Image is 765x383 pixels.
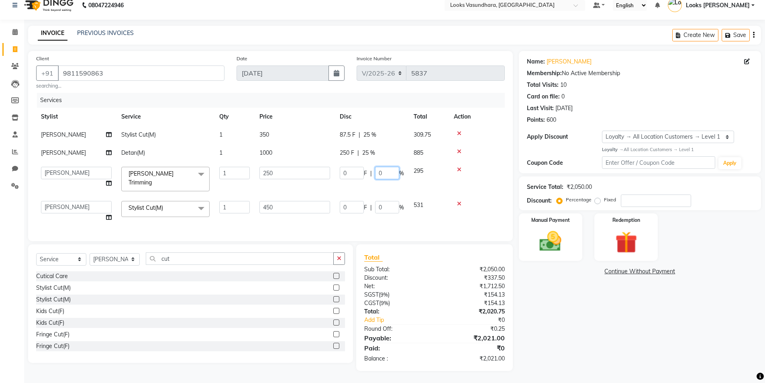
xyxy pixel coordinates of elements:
div: Last Visit: [527,104,554,113]
div: Service Total: [527,183,563,191]
div: [DATE] [555,104,573,113]
div: 0 [561,92,565,101]
label: Invoice Number [357,55,392,62]
th: Qty [214,108,255,126]
div: Stylist Cut(M) [36,295,71,304]
div: Total Visits: [527,81,559,89]
div: Kids Cut(F) [36,307,64,315]
label: Date [237,55,247,62]
div: Apply Discount [527,133,602,141]
div: ₹2,050.00 [435,265,511,274]
span: [PERSON_NAME] [41,131,86,138]
div: ₹2,050.00 [567,183,592,191]
div: ₹337.50 [435,274,511,282]
div: 10 [560,81,567,89]
span: 9% [380,291,388,298]
span: F [364,203,367,212]
input: Search by Name/Mobile/Email/Code [58,66,224,81]
span: Stylist Cut(M) [121,131,156,138]
div: ₹0 [435,343,511,353]
div: Balance : [358,354,435,363]
label: Client [36,55,49,62]
div: ₹2,021.00 [435,333,511,343]
div: Cutical Care [36,272,68,281]
div: ₹154.13 [435,291,511,299]
div: Round Off: [358,325,435,333]
a: [PERSON_NAME] [547,57,592,66]
button: +91 [36,66,59,81]
div: ₹0.25 [435,325,511,333]
a: x [163,204,167,211]
span: 1000 [259,149,272,156]
span: [PERSON_NAME] [41,149,86,156]
span: | [357,149,359,157]
div: Name: [527,57,545,66]
button: Create New [672,29,718,41]
a: PREVIOUS INVOICES [77,29,134,37]
div: ₹1,712.50 [435,282,511,291]
button: Apply [718,157,741,169]
span: % [399,169,404,178]
span: 1 [219,131,222,138]
div: Total: [358,307,435,316]
div: ₹154.13 [435,299,511,307]
div: No Active Membership [527,69,753,78]
th: Total [409,108,449,126]
div: Payable: [358,333,435,343]
input: Enter Offer / Coupon Code [602,156,715,169]
span: Looks [PERSON_NAME] [686,1,750,10]
div: Fringe Cut(F) [36,342,69,350]
span: 25 % [362,149,375,157]
span: Stylist Cut(M) [129,204,163,211]
div: Services [37,93,511,108]
span: | [370,203,372,212]
span: 25 % [363,131,376,139]
small: searching... [36,82,224,90]
span: Detan(M) [121,149,145,156]
th: Disc [335,108,409,126]
strong: Loyalty → [602,147,623,152]
span: CGST [364,299,379,307]
span: 350 [259,131,269,138]
span: Total [364,253,383,262]
span: 885 [414,149,423,156]
a: x [152,179,155,186]
div: Discount: [358,274,435,282]
span: 309.75 [414,131,431,138]
div: Discount: [527,197,552,205]
img: _cash.svg [532,229,568,254]
span: 1 [219,149,222,156]
div: Paid: [358,343,435,353]
div: ( ) [358,291,435,299]
span: F [364,169,367,178]
div: Sub Total: [358,265,435,274]
span: | [359,131,360,139]
div: Membership: [527,69,562,78]
div: Points: [527,116,545,124]
label: Redemption [612,217,640,224]
span: 531 [414,201,423,209]
label: Manual Payment [531,217,570,224]
th: Action [449,108,505,126]
span: [PERSON_NAME] Trimming [129,170,173,186]
div: Coupon Code [527,159,602,167]
span: % [399,203,404,212]
label: Percentage [566,196,592,203]
div: ₹0 [447,316,511,324]
a: Continue Without Payment [520,267,759,276]
a: INVOICE [38,26,67,41]
th: Price [255,108,335,126]
div: Card on file: [527,92,560,101]
div: Kids Cut(F) [36,319,64,327]
div: All Location Customers → Level 1 [602,146,753,153]
th: Service [116,108,214,126]
input: Search or Scan [146,252,334,265]
img: _gift.svg [608,229,644,256]
span: 9% [381,300,388,306]
span: SGST [364,291,379,298]
span: 295 [414,167,423,174]
div: Net: [358,282,435,291]
span: | [370,169,372,178]
a: Add Tip [358,316,447,324]
label: Fixed [604,196,616,203]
